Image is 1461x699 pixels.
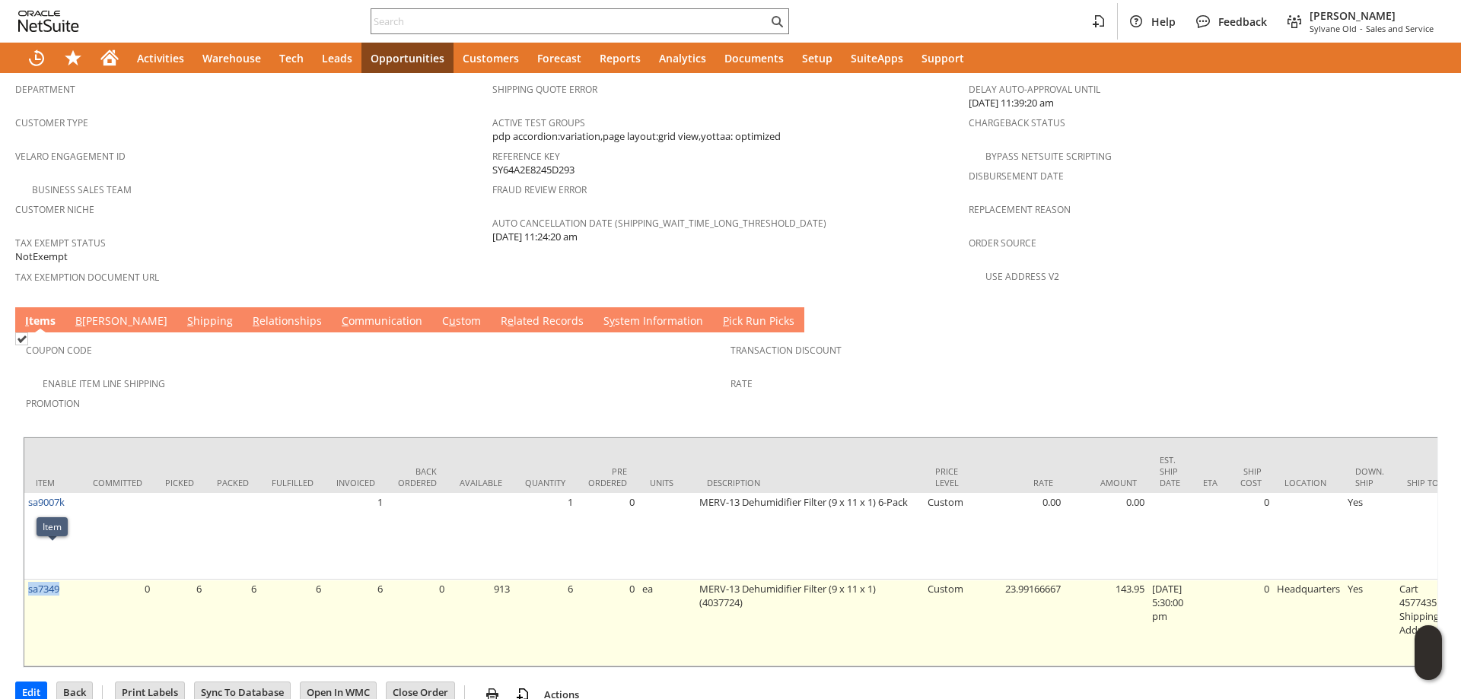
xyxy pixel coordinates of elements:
a: Support [912,43,973,73]
a: Setup [793,43,842,73]
td: Custom [924,493,981,580]
a: Home [91,43,128,73]
div: Shortcuts [55,43,91,73]
a: Velaro Engagement ID [15,150,126,163]
a: Communication [338,313,426,330]
a: Pick Run Picks [719,313,798,330]
span: - [1360,23,1363,34]
a: Customer Type [15,116,88,129]
iframe: Click here to launch Oracle Guided Learning Help Panel [1415,625,1442,680]
a: Use Address V2 [985,270,1059,283]
a: Custom [438,313,485,330]
span: Analytics [659,51,706,65]
div: Picked [165,477,194,488]
a: Coupon Code [26,344,92,357]
div: Price Level [935,465,969,488]
div: Invoiced [336,477,375,488]
td: 6 [325,580,387,666]
div: Amount [1076,477,1137,488]
span: u [449,313,456,328]
td: 0 [1229,580,1273,666]
a: Transaction Discount [730,344,842,357]
a: B[PERSON_NAME] [72,313,171,330]
a: Enable Item Line Shipping [43,377,165,390]
span: NotExempt [15,249,68,264]
a: Warehouse [193,43,270,73]
td: Yes [1344,580,1396,666]
a: Activities [128,43,193,73]
a: Disbursement Date [969,170,1064,183]
span: R [253,313,259,328]
a: Chargeback Status [969,116,1065,129]
span: Tech [279,51,304,65]
div: Est. Ship Date [1160,454,1180,488]
a: Reports [590,43,650,73]
a: Rate [730,377,753,390]
span: Oracle Guided Learning Widget. To move around, please hold and drag [1415,653,1442,681]
span: P [723,313,729,328]
a: sa7349 [28,582,59,596]
span: Feedback [1218,14,1267,29]
a: Analytics [650,43,715,73]
a: Relationships [249,313,326,330]
a: Department [15,83,75,96]
span: Reports [600,51,641,65]
a: Related Records [497,313,587,330]
input: Search [371,12,768,30]
span: Setup [802,51,832,65]
td: 0.00 [1065,493,1148,580]
span: Sales and Service [1366,23,1434,34]
a: Business Sales Team [32,183,132,196]
svg: logo [18,11,79,32]
td: 0 [81,580,154,666]
td: 0.00 [981,493,1065,580]
div: Quantity [525,477,565,488]
span: [DATE] 11:24:20 am [492,230,578,244]
td: 1 [325,493,387,580]
a: Recent Records [18,43,55,73]
td: 6 [514,580,577,666]
span: B [75,313,82,328]
div: Description [707,477,912,488]
td: 0 [1229,493,1273,580]
div: Units [650,477,684,488]
td: MERV-13 Dehumidifier Filter (9 x 11 x 1) (4037724) [695,580,924,666]
div: Ship Cost [1240,465,1262,488]
div: Item [43,520,62,533]
a: Fraud Review Error [492,183,587,196]
div: Available [460,477,502,488]
span: Warehouse [202,51,261,65]
span: Activities [137,51,184,65]
svg: Search [768,12,786,30]
a: Customer Niche [15,203,94,216]
span: Sylvane Old [1310,23,1357,34]
td: 6 [260,580,325,666]
span: e [508,313,514,328]
span: Documents [724,51,784,65]
div: Down. Ship [1355,465,1384,488]
span: Forecast [537,51,581,65]
div: Rate [992,477,1053,488]
span: Customers [463,51,519,65]
div: ETA [1203,477,1217,488]
a: Shipping Quote Error [492,83,597,96]
td: 913 [448,580,514,666]
a: Reference Key [492,150,560,163]
a: Promotion [26,397,80,410]
td: [DATE] 5:30:00 pm [1148,580,1192,666]
img: Checked [15,332,28,345]
span: Leads [322,51,352,65]
div: Ship To [1407,477,1441,488]
span: SuiteApps [851,51,903,65]
a: Opportunities [361,43,454,73]
span: S [187,313,193,328]
div: Pre Ordered [588,465,627,488]
div: Committed [93,477,142,488]
td: Headquarters [1273,580,1344,666]
a: Tech [270,43,313,73]
a: Shipping [183,313,237,330]
a: Auto Cancellation Date (shipping_wait_time_long_threshold_date) [492,217,826,230]
td: ea [638,580,695,666]
a: Leads [313,43,361,73]
td: Custom [924,580,981,666]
